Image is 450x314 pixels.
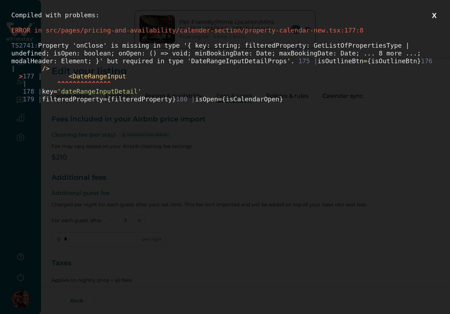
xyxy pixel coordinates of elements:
[57,80,61,87] span: ^
[57,88,141,95] span: 'dateRangeInputDetail'
[11,42,38,49] span: TS2741:
[61,80,65,87] span: ^
[53,88,57,95] span: =
[72,80,76,87] span: ^
[11,57,436,72] span: 176 |
[11,11,99,19] span: Compiled with problems:
[107,80,111,87] span: ^
[99,80,103,87] span: ^
[96,80,100,87] span: ^
[430,11,439,20] button: X
[23,95,42,103] span: 179 |
[19,72,23,80] span: >
[88,80,92,87] span: ^
[84,80,88,87] span: ^
[23,88,42,95] span: 178 |
[42,65,46,72] span: /
[103,80,107,87] span: ^
[23,80,27,87] span: |
[298,57,318,65] span: 175 |
[92,80,96,87] span: ^
[80,80,84,87] span: ^
[11,42,439,103] div: Property 'onClose' is missing in type '{ key: string; filteredProperty: GetListOfPropertiesType |...
[65,80,69,87] span: ^
[218,95,222,103] span: =
[11,57,436,103] span: isOutlineBtn {isOutlineBtn} key filteredProperty {filteredProperty} isOpen {isCalendarOpen}
[11,26,363,34] span: ERROR in src/pages/pricing-and-availability/calender-section/property-calendar-new.tsx:177:8
[69,80,73,87] span: ^
[76,80,80,87] span: ^
[363,57,367,65] span: =
[69,72,73,80] span: <
[46,65,50,72] span: >
[23,72,42,80] span: 177 |
[72,72,126,80] span: DateRangeInput
[176,95,195,103] span: 180 |
[103,95,107,103] span: =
